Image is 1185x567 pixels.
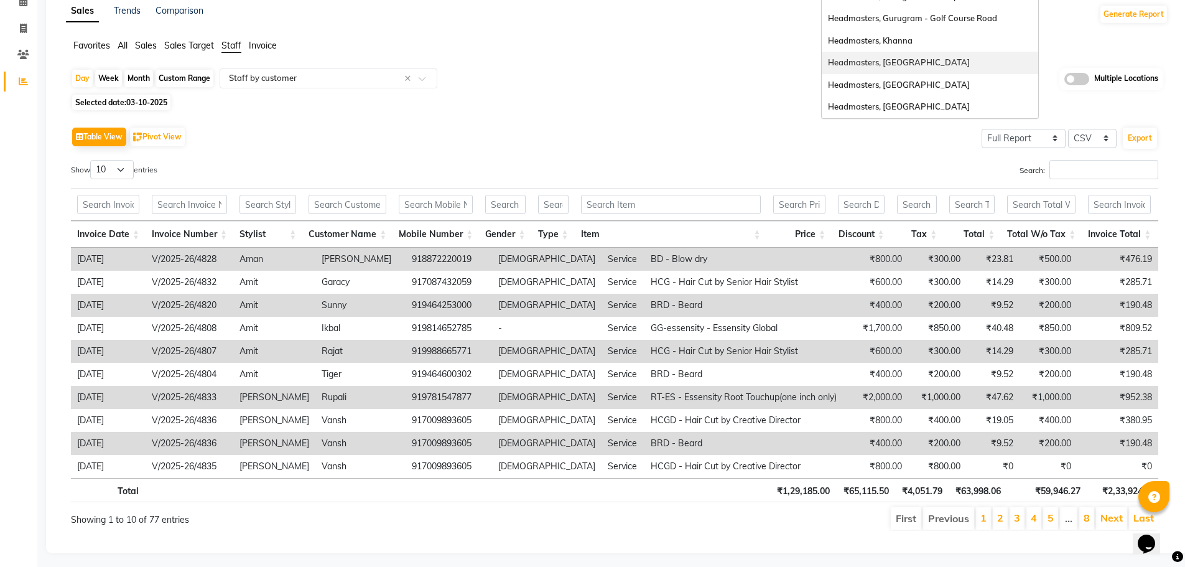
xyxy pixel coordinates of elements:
[644,271,843,294] td: HCG - Hair Cut by Senior Hair Stylist
[602,409,644,432] td: Service
[315,248,406,271] td: [PERSON_NAME]
[770,478,836,502] th: ₹1,29,185.00
[315,294,406,317] td: Sunny
[492,363,602,386] td: [DEMOGRAPHIC_DATA]
[1001,221,1082,248] th: Total W/o Tax: activate to sort column ascending
[602,294,644,317] td: Service
[644,432,843,455] td: BRD - Beard
[1020,294,1077,317] td: ₹200.00
[1020,160,1158,179] label: Search:
[492,432,602,455] td: [DEMOGRAPHIC_DATA]
[1077,294,1158,317] td: ₹190.48
[492,248,602,271] td: [DEMOGRAPHIC_DATA]
[967,386,1020,409] td: ₹47.62
[71,317,146,340] td: [DATE]
[233,317,315,340] td: Amit
[581,195,761,214] input: Search Item
[1123,128,1157,149] button: Export
[492,271,602,294] td: [DEMOGRAPHIC_DATA]
[908,294,967,317] td: ₹200.00
[315,340,406,363] td: Rajat
[71,432,146,455] td: [DATE]
[302,221,393,248] th: Customer Name: activate to sort column ascending
[492,294,602,317] td: [DEMOGRAPHIC_DATA]
[843,271,908,294] td: ₹600.00
[602,363,644,386] td: Service
[146,221,233,248] th: Invoice Number: activate to sort column ascending
[773,195,825,214] input: Search Price
[843,432,908,455] td: ₹400.00
[1020,432,1077,455] td: ₹200.00
[492,386,602,409] td: [DEMOGRAPHIC_DATA]
[146,271,233,294] td: V/2025-26/4832
[828,101,970,111] span: Headmasters, [GEOGRAPHIC_DATA]
[118,40,128,51] span: All
[908,271,967,294] td: ₹300.00
[146,432,233,455] td: V/2025-26/4836
[967,340,1020,363] td: ₹14.29
[838,195,885,214] input: Search Discount
[71,478,145,502] th: Total
[71,294,146,317] td: [DATE]
[644,317,843,340] td: GG-essensity - Essensity Global
[233,248,315,271] td: Aman
[146,294,233,317] td: V/2025-26/4820
[908,248,967,271] td: ₹300.00
[908,409,967,432] td: ₹400.00
[1007,195,1076,214] input: Search Total W/o Tax
[146,248,233,271] td: V/2025-26/4828
[315,455,406,478] td: Vansh
[602,317,644,340] td: Service
[843,455,908,478] td: ₹800.00
[133,133,142,142] img: pivot.png
[406,409,492,432] td: 917009893605
[1088,195,1151,214] input: Search Invoice Total
[233,340,315,363] td: Amit
[943,221,1001,248] th: Total: activate to sort column ascending
[146,340,233,363] td: V/2025-26/4807
[315,363,406,386] td: Tiger
[843,363,908,386] td: ₹400.00
[832,221,891,248] th: Discount: activate to sort column ascending
[233,386,315,409] td: [PERSON_NAME]
[1133,517,1173,555] iframe: chat widget
[1077,363,1158,386] td: ₹190.48
[156,5,203,16] a: Comparison
[309,195,386,214] input: Search Customer Name
[1020,317,1077,340] td: ₹850.00
[967,294,1020,317] td: ₹9.52
[315,271,406,294] td: Garacy
[967,248,1020,271] td: ₹23.81
[233,409,315,432] td: [PERSON_NAME]
[71,221,146,248] th: Invoice Date: activate to sort column ascending
[843,409,908,432] td: ₹800.00
[126,98,167,107] span: 03-10-2025
[1020,455,1077,478] td: ₹0
[895,478,949,502] th: ₹4,051.79
[233,455,315,478] td: [PERSON_NAME]
[1077,432,1158,455] td: ₹190.48
[1077,386,1158,409] td: ₹952.38
[95,70,122,87] div: Week
[404,72,415,85] span: Clear all
[406,363,492,386] td: 919464600302
[221,40,241,51] span: Staff
[828,57,970,67] span: Headmasters, [GEOGRAPHIC_DATA]
[828,13,997,23] span: Headmasters, Gurugram - Golf Course Road
[843,248,908,271] td: ₹800.00
[897,195,937,214] input: Search Tax
[602,248,644,271] td: Service
[967,409,1020,432] td: ₹19.05
[492,340,602,363] td: [DEMOGRAPHIC_DATA]
[152,195,227,214] input: Search Invoice Number
[72,70,93,87] div: Day
[980,512,987,524] a: 1
[1100,6,1167,23] button: Generate Report
[71,340,146,363] td: [DATE]
[233,363,315,386] td: Amit
[399,195,473,214] input: Search Mobile Number
[130,128,185,146] button: Pivot View
[602,386,644,409] td: Service
[114,5,141,16] a: Trends
[90,160,134,179] select: Showentries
